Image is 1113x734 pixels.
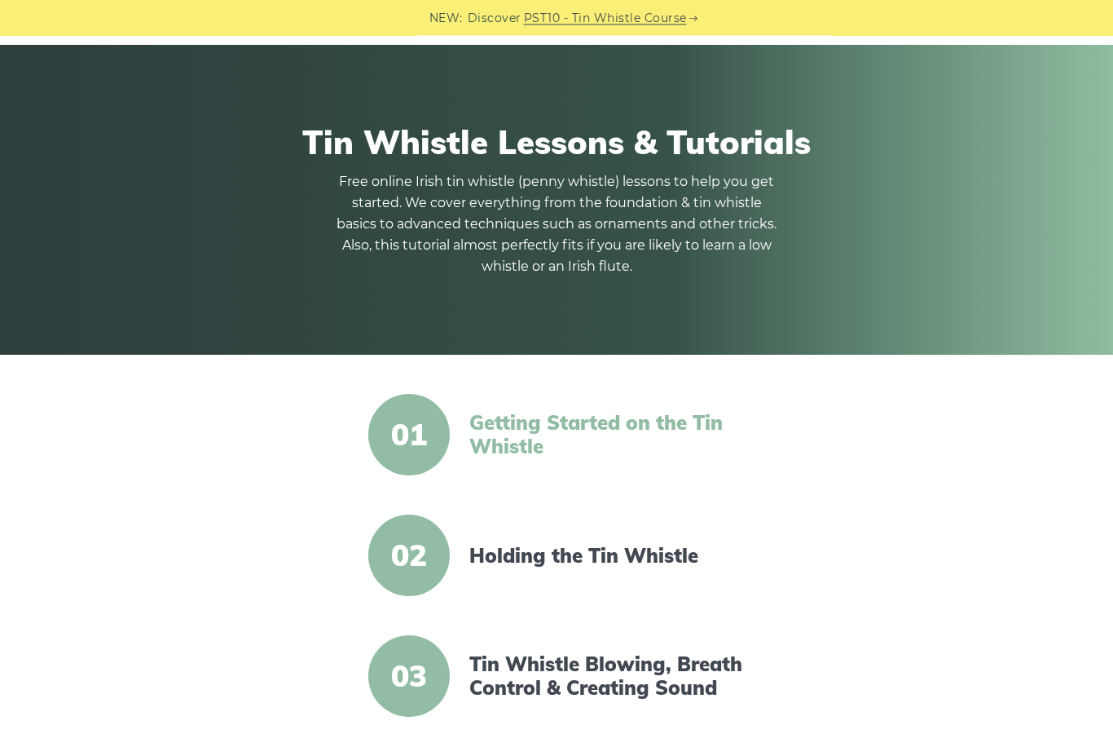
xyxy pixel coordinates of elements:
[469,545,750,568] a: Holding the Tin Whistle
[368,395,450,476] span: 01
[469,412,750,459] a: Getting Started on the Tin Whistle
[429,9,463,28] span: NEW:
[368,636,450,718] span: 03
[337,172,776,278] p: Free online Irish tin whistle (penny whistle) lessons to help you get started. We cover everythin...
[469,653,750,701] a: Tin Whistle Blowing, Breath Control & Creating Sound
[468,9,521,28] span: Discover
[524,9,687,28] a: PST10 - Tin Whistle Course
[368,515,450,597] span: 02
[97,123,1016,162] h1: Tin Whistle Lessons & Tutorials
